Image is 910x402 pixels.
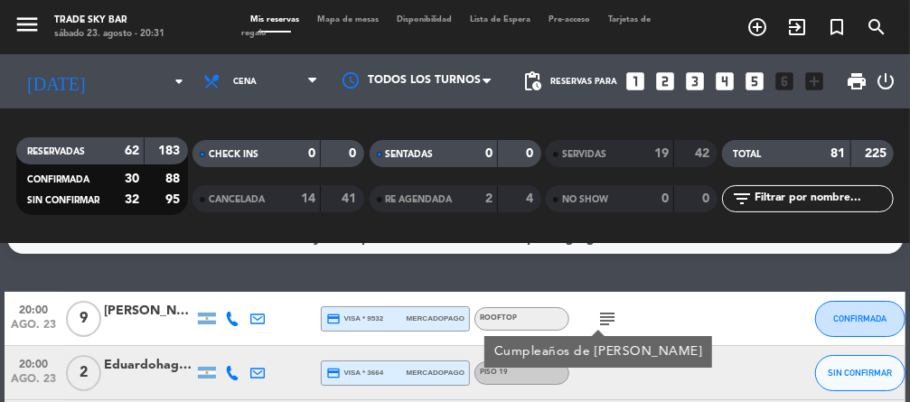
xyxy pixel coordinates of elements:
span: ROOFTOP [480,314,517,322]
span: PISO 19 [480,369,508,376]
span: Tarjetas de regalo [241,15,651,37]
strong: 32 [125,193,139,206]
i: filter_list [731,188,753,210]
strong: 183 [158,145,183,157]
i: exit_to_app [786,16,808,38]
span: SIN CONFIRMAR [828,368,892,378]
i: looks_6 [773,70,796,93]
span: Reservas para [550,77,617,87]
i: arrow_drop_down [168,70,190,92]
div: Eduardohagopian [104,355,194,376]
span: visa * 3664 [326,366,383,380]
strong: 0 [702,192,713,205]
div: sábado 23. agosto - 20:31 [54,27,164,41]
input: Filtrar por nombre... [753,189,893,209]
span: 20:00 [11,298,56,319]
i: search [866,16,887,38]
button: SIN CONFIRMAR [815,355,905,391]
div: LOG OUT [875,54,896,108]
strong: 19 [654,147,669,160]
i: subject [596,308,618,330]
span: 2 [66,355,101,391]
span: 20:00 [11,352,56,373]
button: CONFIRMADA [815,301,905,337]
i: turned_in_not [826,16,848,38]
div: [PERSON_NAME] [104,301,194,322]
span: CHECK INS [209,150,258,159]
span: pending_actions [521,70,543,92]
span: Pre-acceso [539,15,599,23]
i: looks_two [653,70,677,93]
strong: 0 [661,192,669,205]
span: Mapa de mesas [308,15,388,23]
i: credit_card [326,312,341,326]
button: menu [14,11,41,43]
span: NO SHOW [562,195,608,204]
span: SENTADAS [386,150,434,159]
span: 9 [66,301,101,337]
span: CONFIRMADA [27,175,89,184]
strong: 4 [526,192,537,205]
span: Mis reservas [241,15,308,23]
strong: 42 [695,147,713,160]
span: print [846,70,868,92]
strong: 2 [485,192,493,205]
span: mercadopago [407,367,464,379]
strong: 95 [165,193,183,206]
div: Trade Sky Bar [54,14,164,27]
span: ago. 23 [11,373,56,394]
strong: 0 [350,147,361,160]
i: looks_3 [683,70,707,93]
span: CANCELADA [209,195,265,204]
i: credit_card [326,366,341,380]
strong: 0 [526,147,537,160]
span: Cena [233,77,257,87]
i: looks_4 [713,70,736,93]
span: SERVIDAS [562,150,606,159]
strong: 14 [301,192,315,205]
div: Cumpleaños de [PERSON_NAME] [494,342,703,361]
strong: 88 [165,173,183,185]
i: power_settings_new [875,70,896,92]
i: looks_one [624,70,647,93]
span: Lista de Espera [461,15,539,23]
span: TOTAL [733,150,761,159]
span: RE AGENDADA [386,195,453,204]
span: SIN CONFIRMAR [27,196,99,205]
i: [DATE] [14,63,99,99]
strong: 62 [125,145,139,157]
span: visa * 9532 [326,312,383,326]
span: RESERVADAS [27,147,85,156]
strong: 225 [865,147,890,160]
i: add_box [802,70,826,93]
span: mercadopago [407,313,464,324]
i: looks_5 [743,70,766,93]
strong: 81 [831,147,846,160]
strong: 0 [308,147,315,160]
i: menu [14,11,41,38]
span: CONFIRMADA [833,313,887,323]
i: add_circle_outline [746,16,768,38]
strong: 41 [342,192,361,205]
span: ago. 23 [11,319,56,340]
strong: 30 [125,173,139,185]
span: Disponibilidad [388,15,461,23]
strong: 0 [485,147,493,160]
